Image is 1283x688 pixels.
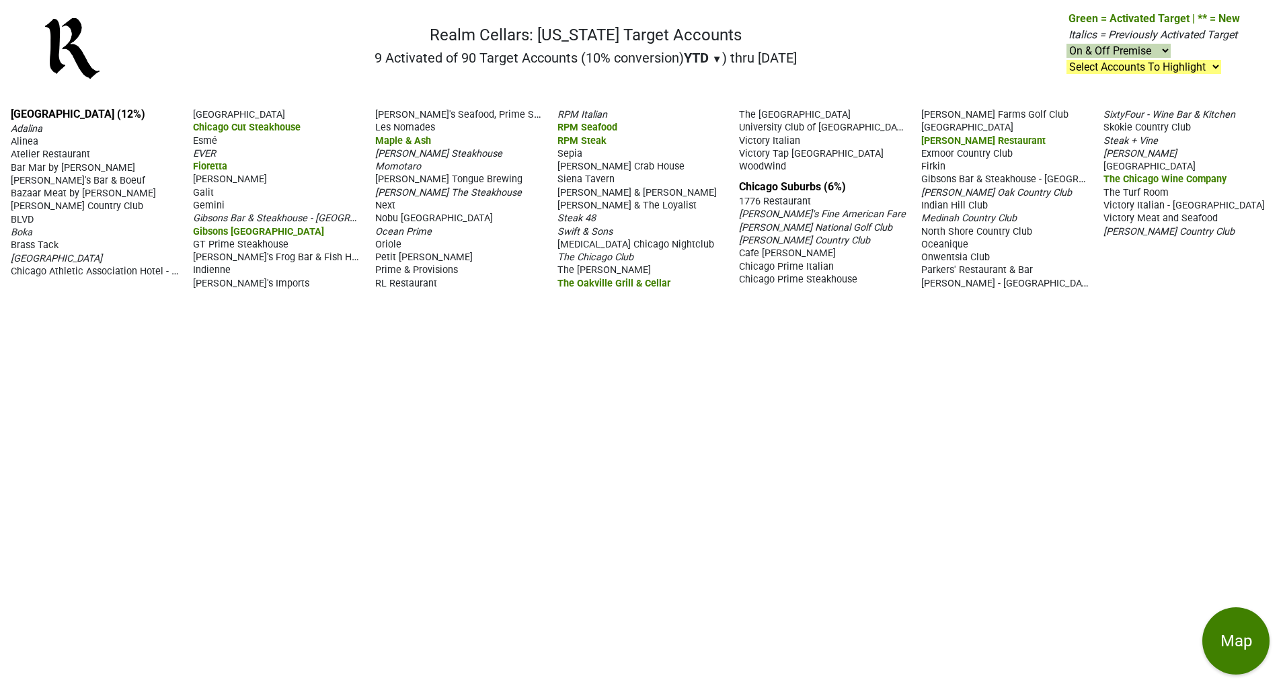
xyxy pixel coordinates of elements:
span: [GEOGRAPHIC_DATA] [1103,161,1196,172]
a: [GEOGRAPHIC_DATA] (12%) [11,108,145,120]
span: RPM Seafood [557,122,617,133]
span: Firkin [921,161,945,172]
span: SixtyFour - Wine Bar & Kitchen [1103,109,1235,120]
span: Gibsons Bar & Steakhouse - [GEOGRAPHIC_DATA] [193,211,407,224]
span: Maple & Ash [375,135,431,147]
span: The [PERSON_NAME] [557,264,651,276]
span: Chicago Prime Italian [739,261,834,272]
span: [PERSON_NAME] Restaurant [921,135,1046,147]
span: Bazaar Meat by [PERSON_NAME] [11,188,156,199]
span: Italics = Previously Activated Target [1068,28,1237,41]
span: [MEDICAL_DATA] Chicago Nightclub [557,239,714,250]
span: The Oakville Grill & Cellar [557,278,670,289]
span: [PERSON_NAME] & [PERSON_NAME] [557,187,717,198]
span: [PERSON_NAME]'s Bar & Boeuf [11,175,145,186]
span: Fioretta [193,161,227,172]
span: [PERSON_NAME] Country Club [739,235,870,246]
span: 1776 Restaurant [739,196,811,207]
span: Next [375,200,395,211]
span: YTD [684,50,709,66]
span: Oriole [375,239,401,250]
span: Steak + Vine [1103,135,1158,147]
span: Green = Activated Target | ** = New [1068,12,1240,25]
span: Ocean Prime [375,226,432,237]
span: Bar Mar by [PERSON_NAME] [11,162,135,174]
span: [PERSON_NAME] The Steakhouse [375,187,522,198]
span: GT Prime Steakhouse [193,239,288,250]
span: ▼ [712,53,722,65]
span: [PERSON_NAME] Country Club [11,200,143,212]
span: RL Restaurant [375,278,437,289]
span: BLVD [11,214,34,225]
span: [PERSON_NAME] & The Loyalist [557,200,697,211]
span: Esmé [193,135,217,147]
span: Boka [11,227,32,238]
button: Map [1202,607,1270,675]
h2: 9 Activated of 90 Target Accounts (10% conversion) ) thru [DATE] [375,50,797,66]
span: Adalina [11,123,42,135]
span: Les Nomades [375,122,435,133]
span: Cafe [PERSON_NAME] [739,247,836,259]
span: Indienne [193,264,231,276]
span: Prime & Provisions [375,264,458,276]
span: RPM Italian [557,109,607,120]
span: [PERSON_NAME]'s Fine American Fare [739,208,906,220]
span: Momotaro [375,161,421,172]
span: [PERSON_NAME] Farms Golf Club [921,109,1068,120]
span: The Turf Room [1103,187,1169,198]
span: Skokie Country Club [1103,122,1191,133]
span: Steak 48 [557,213,596,224]
span: Victory Italian - [GEOGRAPHIC_DATA] [1103,200,1265,211]
span: [PERSON_NAME]'s Frog Bar & Fish House [193,250,373,263]
span: Indian Hill Club [921,200,988,211]
a: Chicago Suburbs (6%) [739,180,846,193]
span: Siena Tavern [557,174,615,185]
span: Petit [PERSON_NAME] [375,252,473,263]
span: WoodWind [739,161,786,172]
span: Nobu [GEOGRAPHIC_DATA] [375,213,493,224]
span: [PERSON_NAME] [193,174,267,185]
span: The Chicago Club [557,252,633,263]
h1: Realm Cellars: [US_STATE] Target Accounts [375,26,797,45]
span: The Chicago Wine Company [1103,174,1227,185]
span: Galit [193,187,214,198]
span: [PERSON_NAME]'s Imports [193,278,309,289]
span: Chicago Cut Steakhouse [193,122,301,133]
span: [GEOGRAPHIC_DATA] [11,253,102,264]
span: Victory Meat and Seafood [1103,213,1218,224]
span: Brass Tack [11,239,59,251]
span: [PERSON_NAME] Oak Country Club [921,187,1072,198]
span: Onwentsia Club [921,252,990,263]
img: Realm Cellars [43,15,102,82]
span: Chicago Prime Steakhouse [739,274,857,285]
span: North Shore Country Club [921,226,1032,237]
span: [PERSON_NAME] National Golf Club [739,222,892,233]
span: Gibsons Bar & Steakhouse - [GEOGRAPHIC_DATA] [921,172,1136,185]
span: Exmoor Country Club [921,148,1013,159]
span: Atelier Restaurant [11,149,90,160]
span: Chicago Athletic Association Hotel - [GEOGRAPHIC_DATA] [11,264,264,277]
span: [PERSON_NAME] - [GEOGRAPHIC_DATA] [921,276,1095,289]
span: [GEOGRAPHIC_DATA] [193,109,285,120]
span: RPM Steak [557,135,607,147]
span: Sepia [557,148,582,159]
span: [PERSON_NAME] Steakhouse [375,148,502,159]
span: [GEOGRAPHIC_DATA] [921,122,1013,133]
span: University Club of [GEOGRAPHIC_DATA] [739,120,910,133]
span: Parkers' Restaurant & Bar [921,264,1033,276]
span: [PERSON_NAME]'s Seafood, Prime Steak & Stone Crab [375,108,613,120]
span: EVER [193,148,216,159]
span: Gemini [193,200,225,211]
span: [PERSON_NAME] Tongue Brewing [375,174,522,185]
span: Victory Tap [GEOGRAPHIC_DATA] [739,148,884,159]
span: The [GEOGRAPHIC_DATA] [739,109,851,120]
span: Alinea [11,136,38,147]
span: Gibsons [GEOGRAPHIC_DATA] [193,226,324,237]
span: [PERSON_NAME] Country Club [1103,226,1235,237]
span: Victory Italian [739,135,800,147]
span: Oceanique [921,239,968,250]
span: [PERSON_NAME] [1103,148,1177,159]
span: [PERSON_NAME] Crab House [557,161,685,172]
span: Medinah Country Club [921,213,1017,224]
span: Swift & Sons [557,226,613,237]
